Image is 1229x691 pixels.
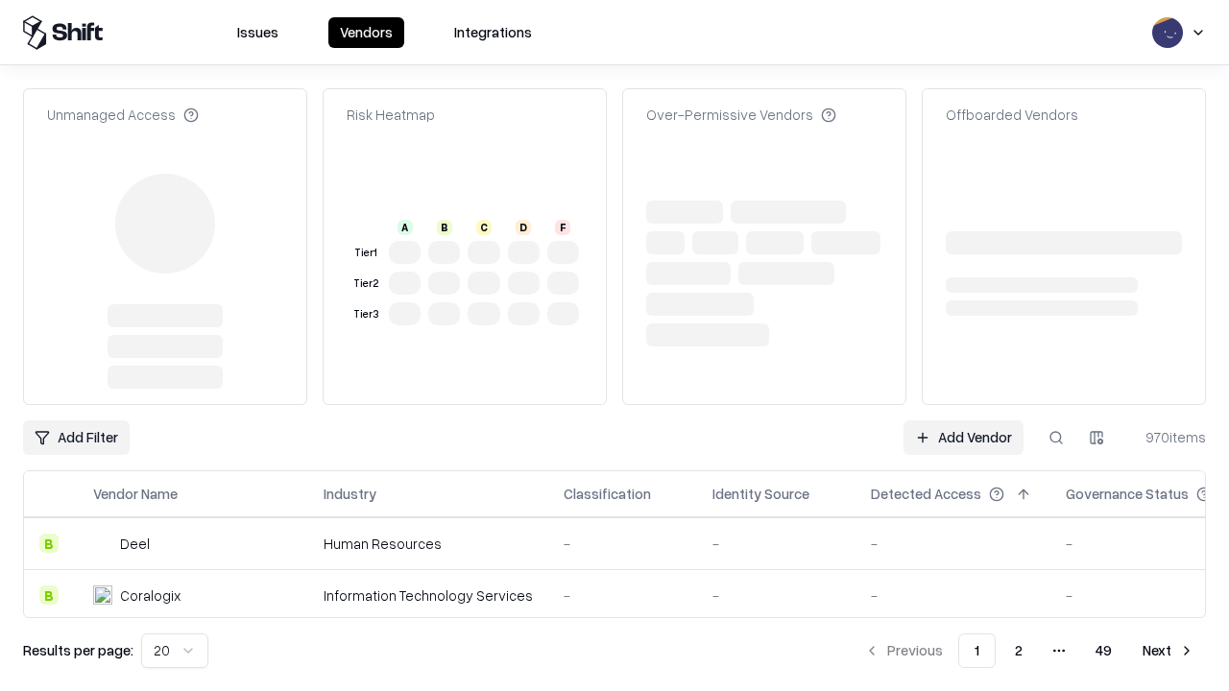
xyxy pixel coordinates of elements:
div: Human Resources [324,534,533,554]
div: Offboarded Vendors [946,105,1078,125]
div: Tier 2 [350,275,381,292]
div: Vendor Name [93,484,178,504]
div: Industry [324,484,376,504]
div: B [437,220,452,235]
button: Integrations [443,17,543,48]
div: Tier 3 [350,306,381,322]
div: Risk Heatmap [347,105,435,125]
a: Add Vendor [904,420,1024,455]
div: D [516,220,531,235]
div: C [476,220,492,235]
div: Detected Access [871,484,981,504]
div: Classification [564,484,651,504]
p: Results per page: [23,640,133,660]
div: Governance Status [1066,484,1189,504]
div: Coralogix [120,585,181,606]
button: Add Filter [23,420,130,455]
div: B [39,585,59,605]
div: 970 items [1129,427,1206,447]
div: Deel [120,534,150,554]
button: 49 [1080,633,1127,668]
div: - [712,585,840,606]
div: B [39,534,59,553]
button: Next [1131,633,1206,668]
div: Over-Permissive Vendors [646,105,836,125]
div: - [564,585,682,606]
button: Issues [226,17,290,48]
img: Coralogix [93,585,112,605]
button: Vendors [328,17,404,48]
div: - [564,534,682,554]
div: - [871,585,1035,606]
div: - [712,534,840,554]
img: Deel [93,534,112,553]
button: 2 [1000,633,1038,668]
div: Information Technology Services [324,585,533,606]
nav: pagination [853,633,1206,668]
div: A [398,220,413,235]
div: F [555,220,570,235]
div: - [871,534,1035,554]
div: Identity Source [712,484,809,504]
div: Tier 1 [350,245,381,261]
div: Unmanaged Access [47,105,199,125]
button: 1 [958,633,996,668]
